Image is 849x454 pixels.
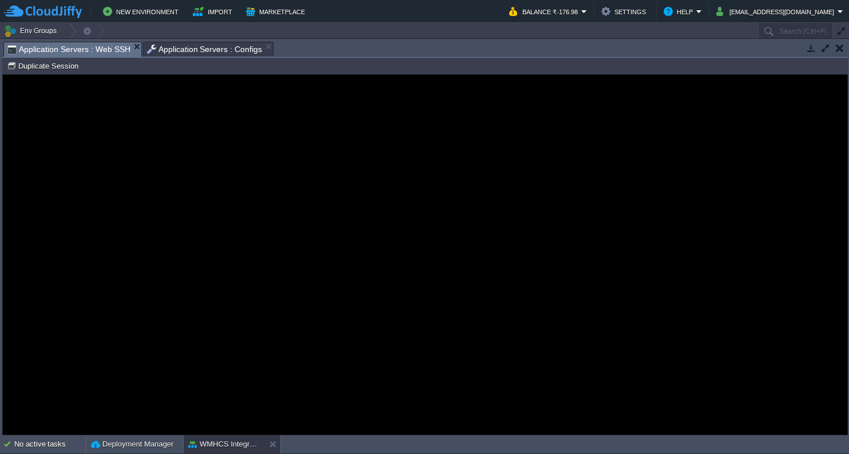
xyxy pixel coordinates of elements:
iframe: chat widget [801,408,838,443]
button: Env Groups [4,23,61,39]
button: Settings [601,5,649,18]
button: Marketplace [246,5,308,18]
button: [EMAIL_ADDRESS][DOMAIN_NAME] [716,5,838,18]
span: Application Servers : Configs [147,42,263,56]
button: Duplicate Session [7,61,82,71]
button: Import [193,5,236,18]
button: Deployment Manager [91,439,173,450]
button: Help [664,5,696,18]
button: Balance ₹-176.98 [509,5,581,18]
div: No active tasks [14,435,86,453]
span: Application Servers : Web SSH [7,42,130,57]
button: New Environment [103,5,182,18]
img: CloudJiffy [4,5,82,19]
button: WMHCS Integration [188,439,260,450]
